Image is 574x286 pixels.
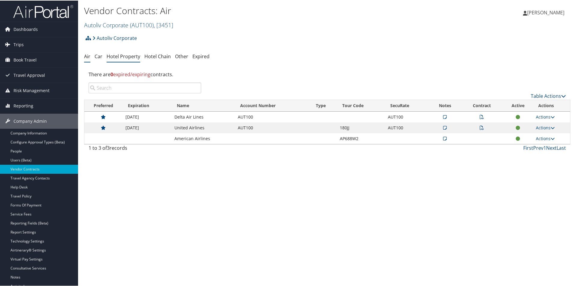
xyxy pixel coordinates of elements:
a: Prev [533,144,543,151]
span: Dashboards [14,21,38,36]
th: Contract: activate to sort column ascending [461,99,503,111]
td: AUT100 [385,122,429,133]
td: AUT100 [235,122,310,133]
th: Actions [533,99,570,111]
a: Car [95,53,102,59]
th: Expiration: activate to sort column ascending [122,99,171,111]
div: 1 to 3 of records [89,144,201,154]
th: Name: activate to sort column ascending [171,99,235,111]
td: [DATE] [122,111,171,122]
span: expired/expiring [110,71,150,77]
div: There are contracts. [84,66,570,82]
th: SecuRate: activate to sort column ascending [385,99,429,111]
a: Actions [536,124,555,130]
a: 1 [543,144,546,151]
span: 3 [107,144,110,151]
td: AP688W2 [337,133,385,143]
td: AUT100 [235,111,310,122]
a: Table Actions [531,92,566,99]
td: [DATE] [122,122,171,133]
th: Preferred: activate to sort column ascending [84,99,122,111]
td: AUT100 [385,111,429,122]
a: [PERSON_NAME] [523,3,570,21]
a: Expired [192,53,210,59]
span: Travel Approval [14,67,45,82]
a: First [523,144,533,151]
a: Hotel Chain [144,53,171,59]
strong: 0 [110,71,113,77]
span: , [ 3451 ] [154,20,173,29]
a: Hotel Property [107,53,140,59]
td: Delta Air Lines [171,111,235,122]
span: ( AUT100 ) [130,20,154,29]
a: Next [546,144,557,151]
td: American Airlines [171,133,235,143]
a: Other [175,53,188,59]
a: Last [557,144,566,151]
span: Trips [14,37,24,52]
th: Notes: activate to sort column ascending [429,99,461,111]
span: Book Travel [14,52,37,67]
th: Account Number: activate to sort column ascending [235,99,310,111]
a: Air [84,53,90,59]
input: Search [89,82,201,93]
span: Risk Management [14,83,50,98]
th: Active: activate to sort column ascending [503,99,533,111]
span: Company Admin [14,113,47,128]
td: United Airlines [171,122,235,133]
td: 180JJ [337,122,385,133]
span: [PERSON_NAME] [527,9,564,15]
th: Tour Code: activate to sort column ascending [337,99,385,111]
span: Reporting [14,98,33,113]
img: airportal-logo.png [13,4,73,18]
th: Type: activate to sort column ascending [310,99,337,111]
a: Autoliv Corporate [92,32,137,44]
a: Actions [536,135,555,141]
a: Actions [536,113,555,119]
h1: Vendor Contracts: Air [84,4,408,17]
a: Autoliv Corporate [84,20,173,29]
